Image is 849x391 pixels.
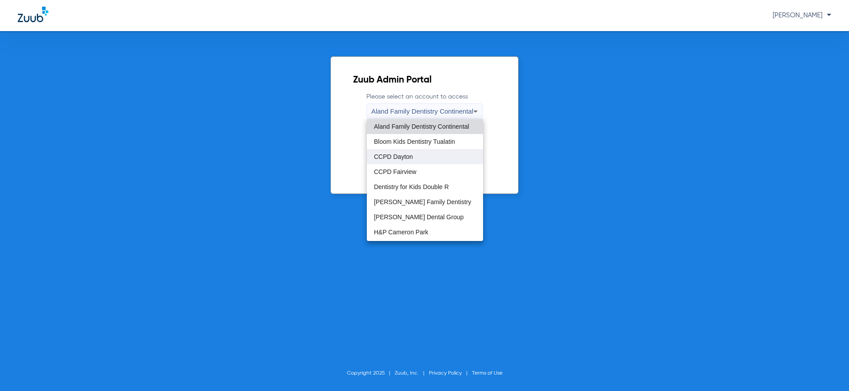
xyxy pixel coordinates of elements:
[374,123,469,130] span: Aland Family Dentistry Continental
[374,214,464,220] span: [PERSON_NAME] Dental Group
[374,199,471,205] span: [PERSON_NAME] Family Dentistry
[374,229,428,235] span: H&P Cameron Park
[374,154,413,160] span: CCPD Dayton
[805,348,849,391] iframe: Chat Widget
[374,184,449,190] span: Dentistry for Kids Double R
[374,138,455,145] span: Bloom Kids Dentistry Tualatin
[374,169,417,175] span: CCPD Fairview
